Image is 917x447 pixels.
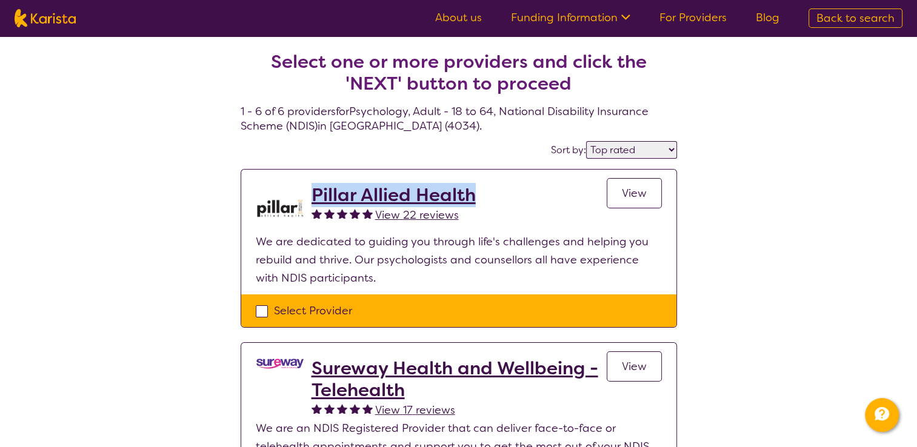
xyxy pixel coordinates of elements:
a: Blog [756,10,779,25]
a: For Providers [659,10,727,25]
img: fullstar [350,208,360,219]
label: Sort by: [551,144,586,156]
h2: Select one or more providers and click the 'NEXT' button to proceed [255,51,662,94]
img: fullstar [324,208,335,219]
img: fullstar [312,208,322,219]
a: View 22 reviews [375,206,459,224]
img: Karista logo [15,9,76,27]
button: Channel Menu [865,398,899,432]
img: rfh6iifgakk6qm0ilome.png [256,184,304,233]
span: Back to search [816,11,895,25]
img: fullstar [362,208,373,219]
img: fullstar [324,403,335,414]
img: fullstar [350,403,360,414]
a: Pillar Allied Health [312,184,476,206]
a: About us [435,10,482,25]
a: View [607,178,662,208]
img: vgwqq8bzw4bddvbx0uac.png [256,357,304,370]
p: We are dedicated to guiding you through life's challenges and helping you rebuild and thrive. Our... [256,233,662,287]
h4: 1 - 6 of 6 providers for Psychology , Adult - 18 to 64 , National Disability Insurance Scheme (ND... [241,22,677,133]
span: View 17 reviews [375,403,455,417]
img: fullstar [337,208,347,219]
span: View [622,359,647,374]
img: fullstar [337,403,347,414]
span: View [622,186,647,200]
a: Back to search [809,8,902,28]
a: View [607,351,662,382]
a: Sureway Health and Wellbeing - Telehealth [312,357,607,401]
img: fullstar [362,403,373,414]
span: View 22 reviews [375,208,459,222]
a: View 17 reviews [375,401,455,419]
img: fullstar [312,403,322,414]
a: Funding Information [511,10,630,25]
